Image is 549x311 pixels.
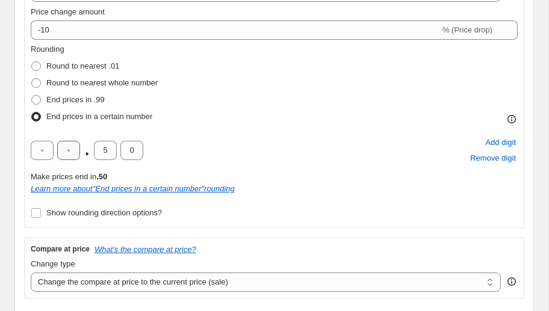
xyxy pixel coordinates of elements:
[31,20,440,40] input: -15
[31,184,235,193] i: Learn more about " End prices in a certain number " rounding
[468,150,518,166] button: Remove placeholder
[57,141,80,160] input: ﹡
[46,61,119,70] span: Round to nearest .01
[483,135,518,150] button: Add placeholder
[31,45,64,54] span: Rounding
[95,245,196,254] button: What's the compare at price?
[31,7,105,16] span: Price change amount
[120,141,143,160] input: ﹡
[46,78,158,87] span: Round to nearest whole number
[485,137,516,149] span: Add digit
[31,141,54,160] input: ﹡
[506,276,518,288] div: help
[31,259,75,268] span: Change type
[84,141,90,160] span: .
[46,208,162,217] span: Show rounding direction options?
[31,244,90,254] h3: Compare at price
[46,112,152,121] span: End prices in a certain number
[94,141,117,160] input: ﹡
[46,95,105,104] span: End prices in .99
[31,184,235,193] a: Learn more about"End prices in a certain number"rounding
[96,172,107,181] b: .50
[470,152,516,164] span: Remove digit
[31,172,107,181] span: Make prices end in
[442,25,492,34] span: % (Price drop)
